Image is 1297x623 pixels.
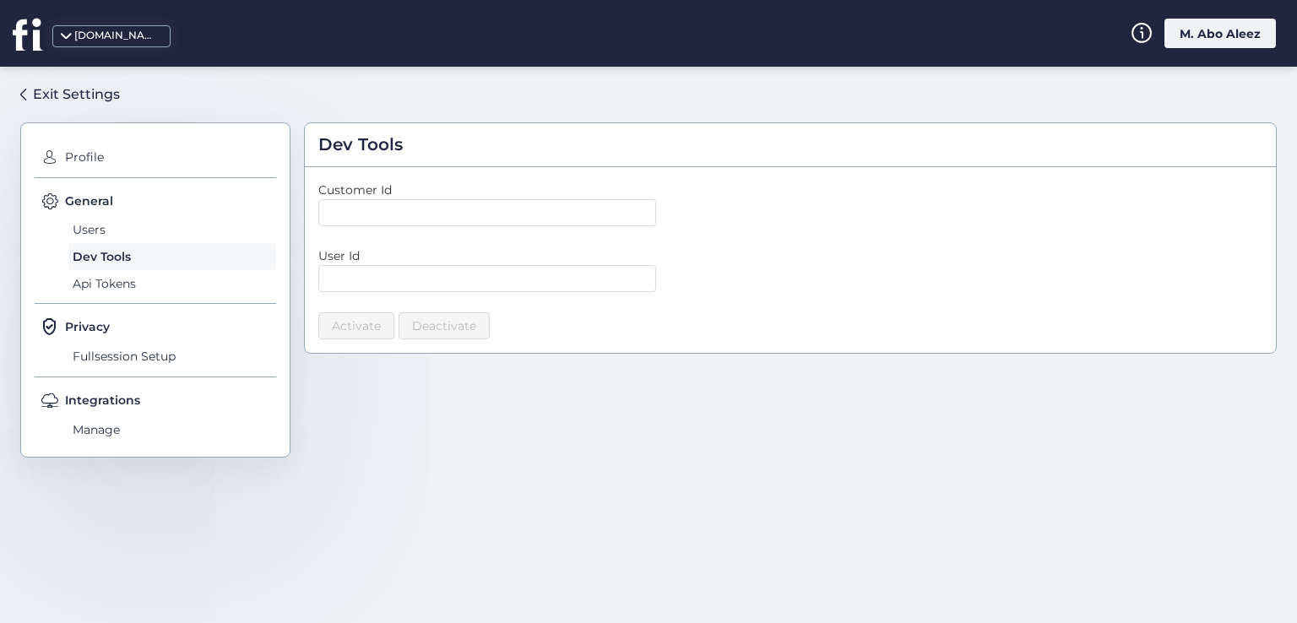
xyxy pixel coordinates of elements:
[318,312,394,339] button: Activate
[68,270,276,297] span: Api Tokens
[68,416,276,443] span: Manage
[74,28,159,44] div: [DOMAIN_NAME]
[318,132,403,158] span: Dev Tools
[61,144,276,171] span: Profile
[20,80,120,109] a: Exit Settings
[318,248,360,263] label: User Id
[318,182,392,198] label: Customer Id
[68,217,276,244] span: Users
[65,317,110,336] span: Privacy
[65,192,113,210] span: General
[65,391,140,409] span: Integrations
[68,243,276,270] span: Dev Tools
[33,84,120,105] div: Exit Settings
[68,343,276,370] span: Fullsession Setup
[399,312,490,339] button: Deactivate
[1164,19,1276,48] div: M. Abo Aleez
